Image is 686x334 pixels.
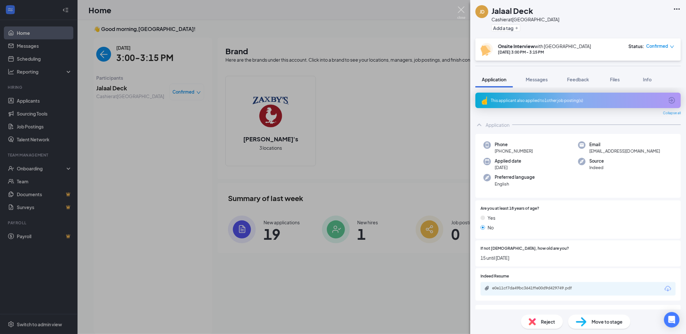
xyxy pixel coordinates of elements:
span: Info [643,76,652,82]
span: Are you at least 18 years of age? [481,206,539,212]
span: Phone [495,141,533,148]
span: No [488,224,494,231]
span: Feedback [567,76,589,82]
span: Application [482,76,506,82]
svg: ArrowCircle [668,96,676,104]
svg: Paperclip [484,286,490,291]
div: JD [480,8,484,15]
div: with [GEOGRAPHIC_DATA] [498,43,591,49]
svg: Download [664,285,672,293]
a: Paperclipe0e11cf7da49bc3641ffe00d9d429749.pdf [484,286,589,292]
button: PlusAdd a tag [492,25,520,31]
span: [EMAIL_ADDRESS][DOMAIN_NAME] [589,148,660,154]
div: e0e11cf7da49bc3641ffe00d9d429749.pdf [492,286,583,291]
div: This applicant also applied to 1 other job posting(s) [491,98,664,103]
span: down [670,45,674,49]
span: [PHONE_NUMBER] [495,148,533,154]
span: Move to stage [592,318,623,325]
span: [DATE] [495,164,521,171]
span: Messages [526,76,548,82]
span: Files [610,76,620,82]
span: Reject [541,318,555,325]
svg: ChevronUp [475,121,483,129]
div: Open Intercom Messenger [664,312,680,328]
div: [DATE] 3:00 PM - 3:15 PM [498,49,591,55]
span: Email [589,141,660,148]
span: Preferred language [495,174,535,180]
span: If not [DEMOGRAPHIC_DATA], how old are you? [481,246,569,252]
div: Status : [629,43,644,49]
span: Yes [488,214,495,221]
span: Source [589,158,604,164]
span: Indeed [589,164,604,171]
svg: Ellipses [673,5,681,13]
b: Onsite Interview [498,43,535,49]
span: 15 until [DATE] [481,254,676,261]
span: Applied date [495,158,521,164]
svg: Plus [515,26,519,30]
span: Collapse all [663,111,681,116]
span: English [495,181,535,187]
h1: Jalaal Deck [492,5,533,16]
div: Application [486,122,510,128]
div: Cashier at [GEOGRAPHIC_DATA] [492,16,559,23]
span: Confirmed [646,43,668,49]
span: Indeed Resume [481,273,509,279]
